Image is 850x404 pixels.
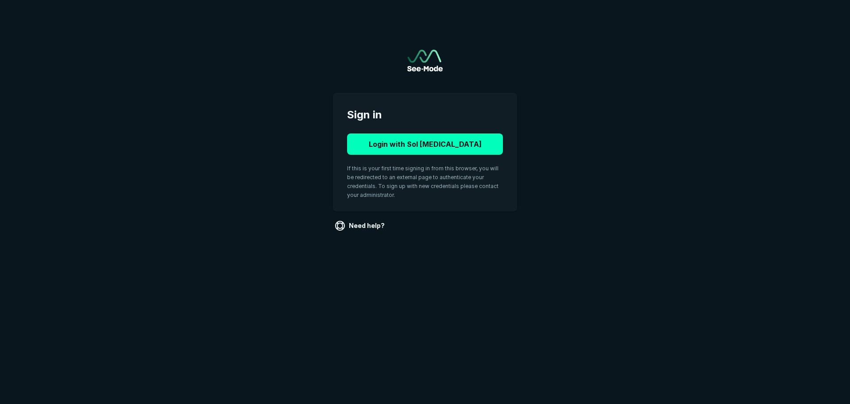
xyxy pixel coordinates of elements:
[333,219,388,233] a: Need help?
[407,50,443,71] a: Go to sign in
[347,133,503,155] button: Login with Sol [MEDICAL_DATA]
[407,50,443,71] img: See-Mode Logo
[347,165,498,198] span: If this is your first time signing in from this browser, you will be redirected to an external pa...
[347,107,503,123] span: Sign in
